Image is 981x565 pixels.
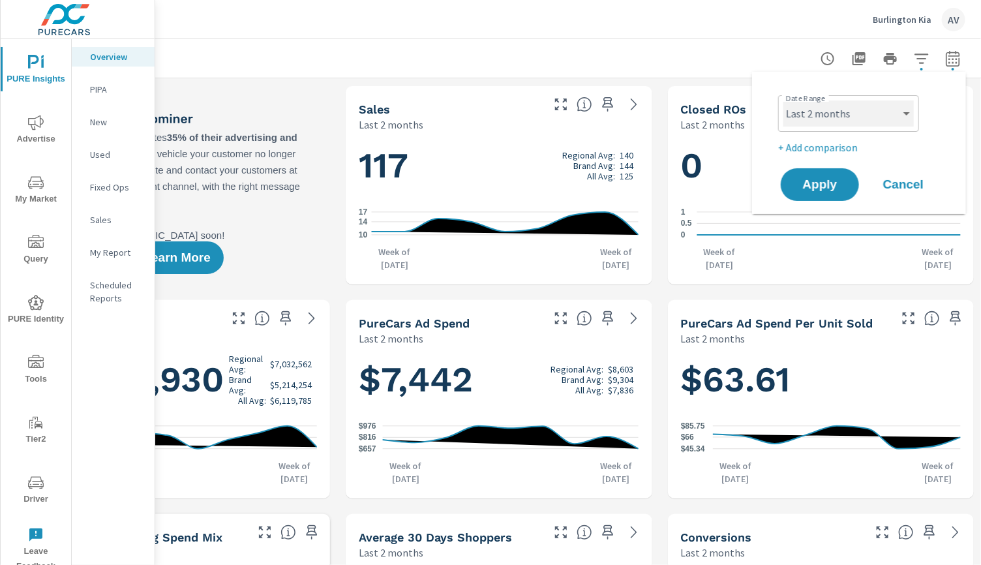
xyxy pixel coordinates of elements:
[72,210,155,230] div: Sales
[72,112,155,132] div: New
[620,160,634,171] p: 144
[877,46,903,72] button: Print Report
[72,243,155,262] div: My Report
[624,308,644,329] a: See more details in report
[229,374,266,395] p: Brand Avg:
[620,150,634,160] p: 140
[597,308,618,329] span: Save this to your personalized report
[681,102,747,116] h5: Closed ROs
[681,545,746,560] p: Last 2 months
[90,279,144,305] p: Scheduled Reports
[359,144,639,188] h1: 117
[877,179,929,191] span: Cancel
[5,355,67,387] span: Tools
[383,459,429,485] p: Week of [DATE]
[359,433,376,442] text: $816
[359,230,368,239] text: 10
[915,459,961,485] p: Week of [DATE]
[72,145,155,164] div: Used
[794,179,846,191] span: Apply
[270,359,312,369] p: $7,032,562
[624,522,644,543] a: See more details in report
[37,354,317,406] h1: $4,047,930
[359,421,376,431] text: $976
[551,522,571,543] button: Make Fullscreen
[359,117,423,132] p: Last 2 months
[5,115,67,147] span: Advertise
[90,213,144,226] p: Sales
[573,160,615,171] p: Brand Avg:
[562,374,603,385] p: Brand Avg:
[624,94,644,115] a: See more details in report
[873,14,931,25] p: Burlington Kia
[90,181,144,194] p: Fixed Ops
[594,245,639,271] p: Week of [DATE]
[575,385,603,395] p: All Avg:
[5,415,67,447] span: Tier2
[301,308,322,329] a: See more details in report
[864,168,943,201] button: Cancel
[681,331,746,346] p: Last 2 months
[919,522,940,543] span: Save this to your personalized report
[90,148,144,161] p: Used
[909,46,935,72] button: Apply Filters
[778,140,945,155] p: + Add comparison
[597,522,618,543] span: Save this to your personalized report
[359,530,512,544] h5: Average 30 Days Shoppers
[228,308,249,329] button: Make Fullscreen
[72,275,155,308] div: Scheduled Reports
[898,525,914,540] span: The number of dealer-specified goals completed by a visitor. [Source: This data is provided by th...
[280,525,296,540] span: This table looks at how you compare to the amount of budget you spend per channel as opposed to y...
[562,150,615,160] p: Regional Avg:
[90,115,144,129] p: New
[372,245,417,271] p: Week of [DATE]
[254,522,275,543] button: Make Fullscreen
[945,522,966,543] a: See more details in report
[942,8,965,31] div: AV
[713,459,759,485] p: Week of [DATE]
[915,245,961,271] p: Week of [DATE]
[254,311,270,326] span: Total sales revenue over the selected date range. [Source: This data is sourced from the dealer’s...
[609,364,634,374] p: $8,603
[271,459,317,485] p: Week of [DATE]
[940,46,966,72] button: Select Date Range
[681,207,686,217] text: 1
[5,295,67,327] span: PURE Identity
[5,55,67,87] span: PURE Insights
[594,459,639,485] p: Week of [DATE]
[872,522,893,543] button: Make Fullscreen
[846,46,872,72] button: "Export Report to PDF"
[90,50,144,63] p: Overview
[5,235,67,267] span: Query
[130,241,223,274] button: Learn More
[697,245,742,271] p: Week of [DATE]
[359,545,423,560] p: Last 2 months
[5,175,67,207] span: My Market
[681,433,694,442] text: $66
[781,168,859,201] button: Apply
[5,475,67,507] span: Driver
[359,207,368,217] text: 17
[90,83,144,96] p: PIPA
[359,444,376,453] text: $657
[359,102,390,116] h5: Sales
[551,94,571,115] button: Make Fullscreen
[681,444,705,453] text: $45.34
[72,177,155,197] div: Fixed Ops
[359,316,470,330] h5: PureCars Ad Spend
[238,395,266,406] p: All Avg:
[597,94,618,115] span: Save this to your personalized report
[275,308,296,329] span: Save this to your personalized report
[681,358,961,402] h1: $63.61
[577,525,592,540] span: A rolling 30 day total of daily Shoppers on the dealership website, averaged over the selected da...
[90,246,144,259] p: My Report
[72,47,155,67] div: Overview
[587,171,615,181] p: All Avg:
[945,308,966,329] span: Save this to your personalized report
[898,308,919,329] button: Make Fullscreen
[551,364,603,374] p: Regional Avg:
[229,354,266,374] p: Regional Avg:
[681,530,752,544] h5: Conversions
[270,380,312,390] p: $5,214,254
[143,252,210,264] span: Learn More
